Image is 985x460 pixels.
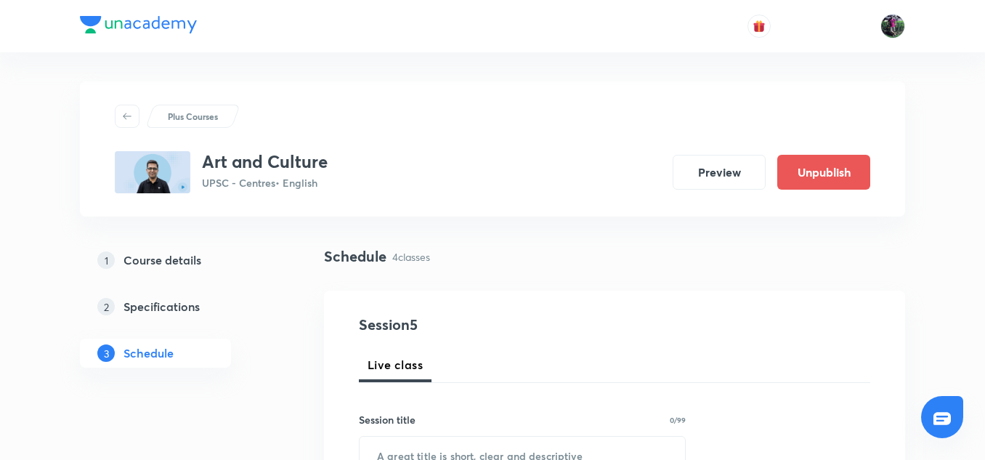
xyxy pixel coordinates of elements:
button: Preview [673,155,766,190]
a: 2Specifications [80,292,277,321]
p: UPSC - Centres • English [202,175,328,190]
button: avatar [747,15,771,38]
h4: Session 5 [359,314,624,336]
img: avatar [753,20,766,33]
p: 4 classes [392,249,430,265]
p: 3 [97,344,115,362]
h3: Art and Culture [202,151,328,172]
img: Company Logo [80,16,197,33]
h5: Course details [123,251,201,269]
h4: Schedule [324,246,386,267]
p: Plus Courses [168,110,218,123]
p: 2 [97,298,115,315]
h6: Session title [359,412,416,427]
h5: Schedule [123,344,174,362]
p: 0/99 [670,416,686,424]
img: Ravishekhar Kumar [880,14,905,39]
a: Company Logo [80,16,197,37]
a: 1Course details [80,246,277,275]
span: Live class [368,356,423,374]
p: 1 [97,251,115,269]
button: Unpublish [777,155,870,190]
img: 9d89896b61234093a7f2b9958d7e20bc.jpg [115,151,190,193]
h5: Specifications [123,298,200,315]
